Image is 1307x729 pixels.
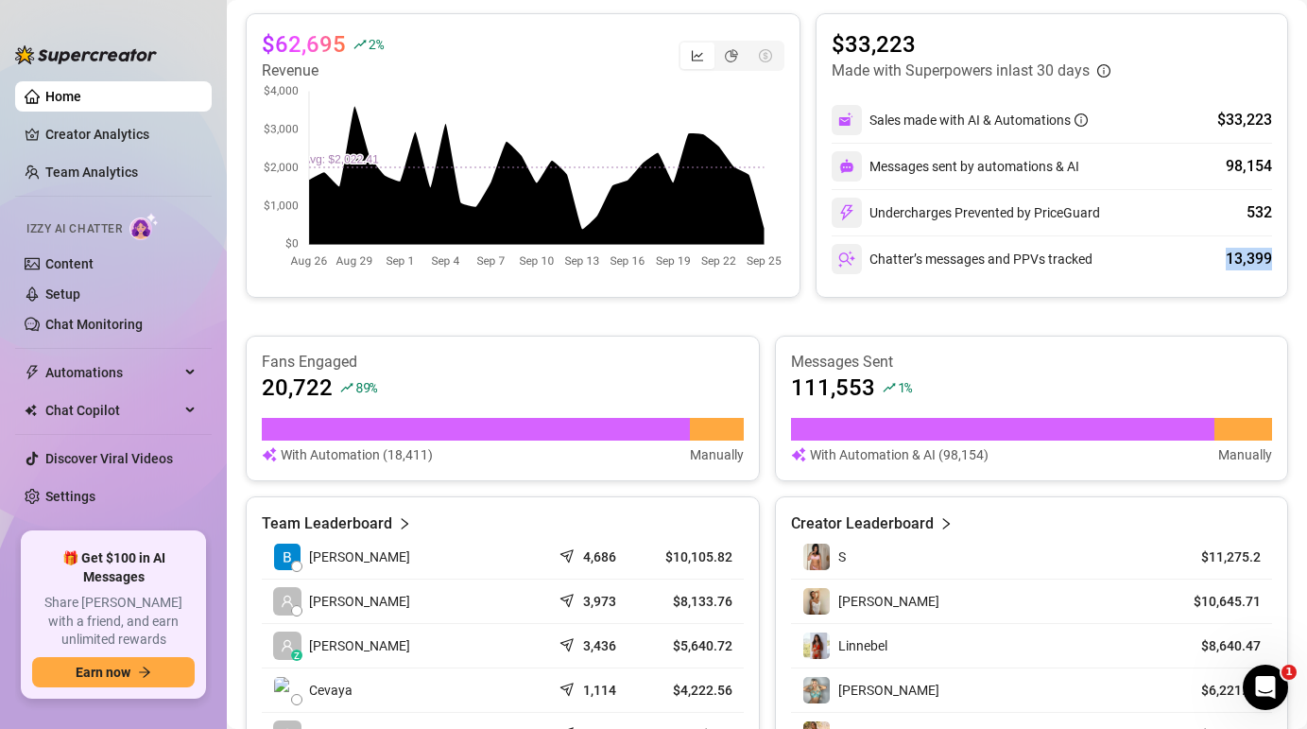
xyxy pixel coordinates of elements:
img: svg%3e [839,159,854,174]
article: Messages Sent [791,352,1273,373]
img: Cevaya [274,677,301,703]
span: arrow-right [138,666,151,679]
span: send [559,545,578,564]
span: Cevaya [309,680,353,701]
a: Discover Viral Videos [45,451,173,466]
span: [PERSON_NAME] [309,547,410,567]
span: Chat Copilot [45,395,180,425]
img: S [803,544,830,570]
span: send [559,678,578,697]
span: 1 [1281,665,1297,680]
div: $33,223 [1217,109,1272,131]
img: svg%3e [791,444,806,465]
div: 532 [1247,201,1272,224]
img: logo-BBDzfeDw.svg [15,45,157,64]
div: z [291,650,302,661]
article: Fans Engaged [262,352,744,373]
div: 98,154 [1226,155,1272,178]
article: $10,105.82 [659,547,732,566]
span: [PERSON_NAME] [838,683,939,698]
img: svg%3e [838,112,855,129]
span: user [281,639,294,652]
a: Creator Analytics [45,119,197,149]
span: send [559,634,578,652]
a: Chat Monitoring [45,317,143,332]
span: [PERSON_NAME] [838,594,939,609]
span: Share [PERSON_NAME] with a friend, and earn unlimited rewards [32,594,195,650]
span: Earn now [76,665,130,680]
span: Izzy AI Chatter [26,220,122,238]
img: AI Chatter [129,213,159,240]
span: 1 % [898,378,912,396]
article: Revenue [262,60,383,82]
span: info-circle [1097,64,1110,78]
img: Chat Copilot [25,404,37,417]
span: pie-chart [725,49,738,62]
iframe: Intercom live chat [1243,665,1288,710]
article: 4,686 [583,547,616,566]
article: $5,640.72 [659,636,732,655]
span: 89 % [355,378,377,396]
span: rise [353,38,367,51]
a: Setup [45,286,80,302]
span: 🎁 Get $100 in AI Messages [32,549,195,586]
span: thunderbolt [25,365,40,380]
div: segmented control [679,41,784,71]
div: Undercharges Prevented by PriceGuard [832,198,1100,228]
span: 2 % [369,35,383,53]
span: dollar-circle [759,49,772,62]
img: svg%3e [838,251,855,268]
article: $11,275.2 [1175,547,1261,566]
span: S [838,549,846,564]
article: $62,695 [262,29,346,60]
article: With Automation & AI (98,154) [810,444,989,465]
img: svg%3e [262,444,277,465]
span: line-chart [691,49,704,62]
span: rise [883,381,896,394]
div: Messages sent by automations & AI [832,151,1079,182]
article: Manually [690,444,744,465]
article: $8,133.76 [659,592,732,611]
span: info-circle [1075,113,1088,127]
article: 3,973 [583,592,616,611]
span: send [559,589,578,608]
span: [PERSON_NAME] [309,591,410,612]
span: Automations [45,357,180,388]
div: Chatter’s messages and PPVs tracked [832,244,1092,274]
article: $4,222.56 [659,681,732,700]
article: $10,645.71 [1175,592,1261,611]
article: Made with Superpowers in last 30 days [832,60,1090,82]
span: right [939,512,953,535]
span: [PERSON_NAME] [309,635,410,656]
article: $8,640.47 [1175,636,1261,655]
article: Creator Leaderboard [791,512,934,535]
div: 13,399 [1226,248,1272,270]
article: 111,553 [791,373,875,403]
article: $6,221.27 [1175,681,1261,700]
article: Team Leaderboard [262,512,392,535]
a: Home [45,89,81,104]
span: rise [340,381,353,394]
article: With Automation (18,411) [281,444,433,465]
img: svg%3e [838,204,855,221]
article: 1,114 [583,681,616,700]
span: right [398,512,411,535]
span: Linnebel [838,638,887,653]
article: 20,722 [262,373,333,403]
img: Megan [803,588,830,615]
article: Manually [1218,444,1272,465]
span: user [281,595,294,608]
a: Team Analytics [45,165,138,180]
img: Barbara van der… [274,544,301,570]
button: Earn nowarrow-right [32,657,195,687]
article: $33,223 [832,29,1110,60]
article: 3,436 [583,636,616,655]
img: Olivia [803,677,830,703]
img: Linnebel [803,633,830,659]
a: Settings [45,489,95,504]
div: Sales made with AI & Automations [869,110,1088,130]
a: Content [45,256,94,271]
